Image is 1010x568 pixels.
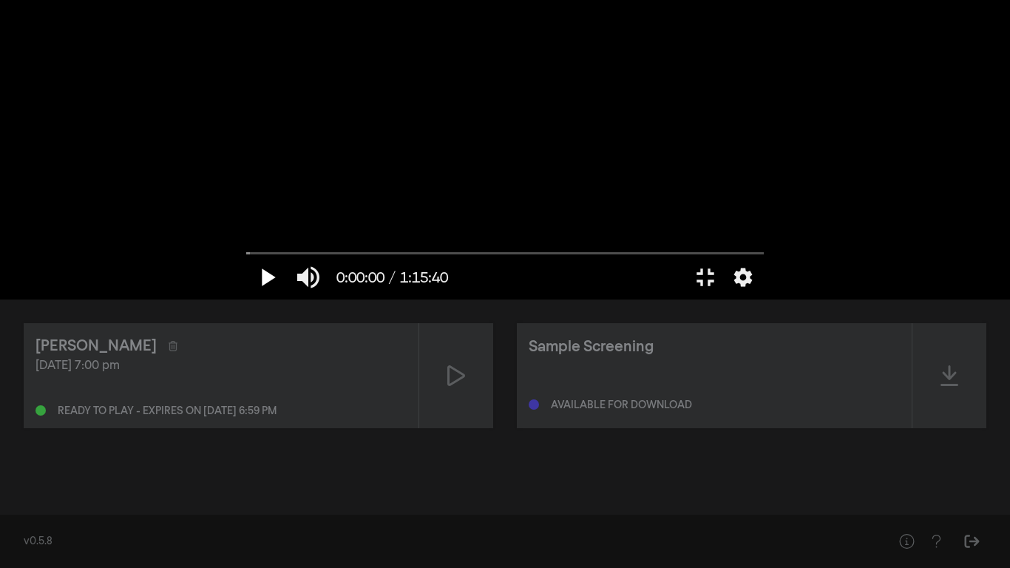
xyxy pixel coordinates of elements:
[35,357,407,375] div: [DATE] 7:00 pm
[288,255,329,300] button: Mute
[957,527,986,556] button: Sign Out
[246,255,288,300] button: Play
[58,406,277,416] div: Ready to play - expires on [DATE] 6:59 pm
[921,527,951,556] button: Help
[35,335,157,357] div: [PERSON_NAME]
[726,255,760,300] button: More settings
[685,255,726,300] button: Exit full screen
[24,534,862,550] div: v0.5.8
[892,527,921,556] button: Help
[529,336,654,358] div: Sample Screening
[551,400,692,410] div: Available for download
[329,255,455,300] button: 0:00:00 / 1:15:40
